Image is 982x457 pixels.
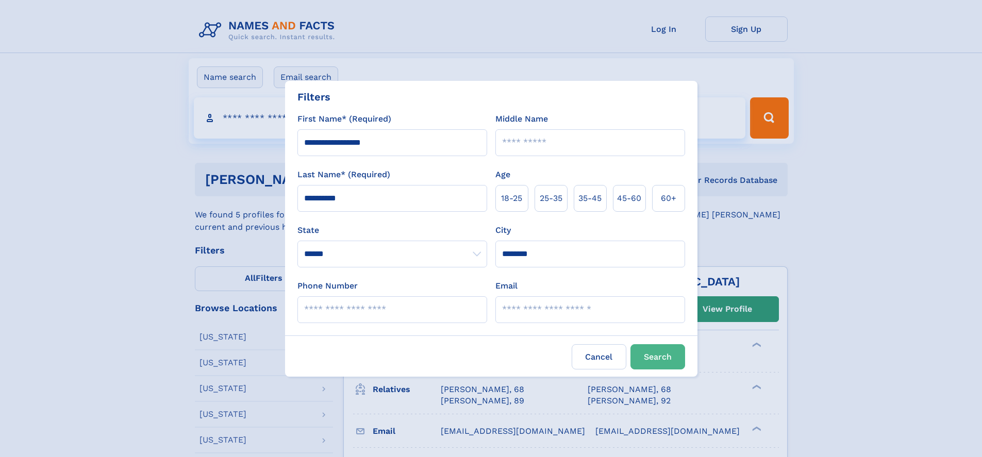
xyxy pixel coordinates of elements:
label: Cancel [572,344,626,369]
label: First Name* (Required) [297,113,391,125]
label: City [495,224,511,236]
label: Phone Number [297,280,358,292]
label: Last Name* (Required) [297,168,390,181]
label: State [297,224,487,236]
span: 35‑45 [578,192,602,205]
label: Email [495,280,518,292]
span: 25‑35 [540,192,562,205]
div: Filters [297,89,330,105]
label: Age [495,168,510,181]
label: Middle Name [495,113,548,125]
span: 18‑25 [501,192,522,205]
span: 60+ [661,192,676,205]
button: Search [630,344,685,369]
span: 45‑60 [617,192,641,205]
